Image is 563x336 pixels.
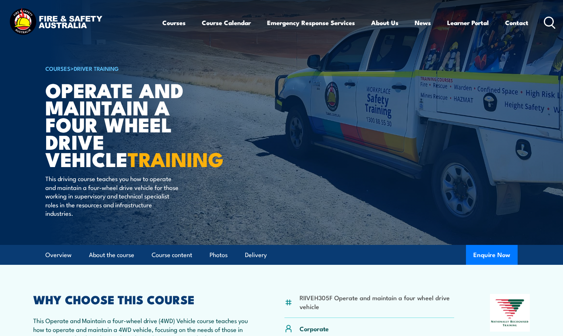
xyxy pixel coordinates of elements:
[210,245,228,265] a: Photos
[45,174,180,217] p: This driving course teaches you how to operate and maintain a four-wheel drive vehicle for those ...
[490,294,530,332] img: Nationally Recognised Training logo.
[152,245,192,265] a: Course content
[45,64,228,73] h6: >
[202,13,251,32] a: Course Calendar
[300,293,454,311] li: RIIVEH305F Operate and maintain a four wheel drive vehicle
[300,324,329,333] p: Corporate
[371,13,398,32] a: About Us
[447,13,489,32] a: Learner Portal
[415,13,431,32] a: News
[33,294,249,304] h2: WHY CHOOSE THIS COURSE
[128,143,224,174] strong: TRAINING
[162,13,186,32] a: Courses
[45,64,70,72] a: COURSES
[45,81,228,167] h1: Operate and Maintain a Four Wheel Drive Vehicle
[89,245,134,265] a: About the course
[245,245,267,265] a: Delivery
[466,245,518,265] button: Enquire Now
[267,13,355,32] a: Emergency Response Services
[45,245,72,265] a: Overview
[505,13,528,32] a: Contact
[74,64,119,72] a: Driver Training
